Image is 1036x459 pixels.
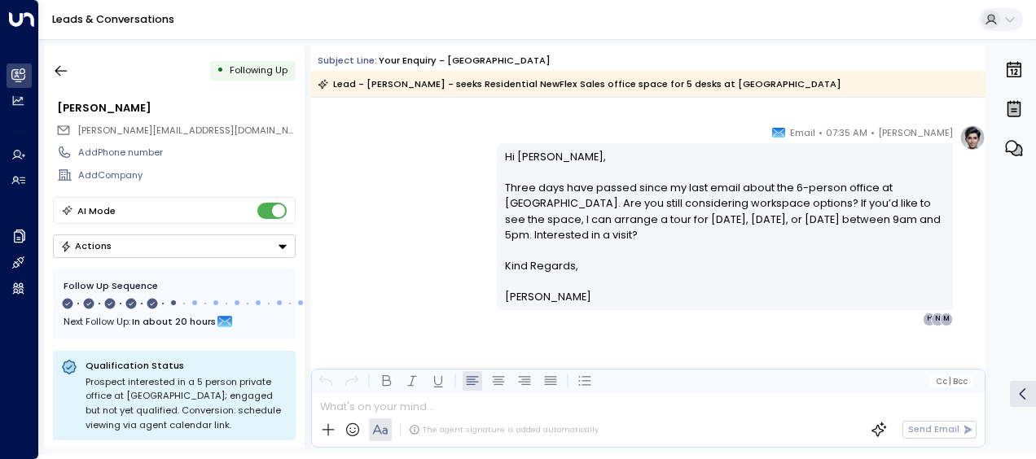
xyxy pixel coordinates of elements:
[318,76,841,92] div: Lead - [PERSON_NAME] - seeks Residential NewFlex Sales office space for 5 desks at [GEOGRAPHIC_DATA]
[959,125,986,151] img: profile-logo.png
[217,59,224,82] div: •
[931,313,944,326] div: N
[86,375,288,432] div: Prospect interested in a 5 person private office at [GEOGRAPHIC_DATA]; engaged but not yet qualif...
[505,149,946,258] p: Hi [PERSON_NAME], Three days have passed since my last email about the 6-person office at [GEOGRA...
[230,63,288,76] span: Following Up
[379,54,551,68] div: Your enquiry - [GEOGRAPHIC_DATA]
[936,377,968,386] span: Cc Bcc
[77,124,311,137] span: [PERSON_NAME][EMAIL_ADDRESS][DOMAIN_NAME]
[826,125,867,141] span: 07:35 AM
[64,313,285,330] div: Next Follow Up:
[505,258,578,273] span: Kind Regards,
[52,12,174,26] a: Leads & Conversations
[409,424,599,435] div: The agent signature is added automatically
[86,359,288,372] p: Qualification Status
[318,54,377,67] span: Subject Line:
[316,371,336,391] button: Undo
[871,125,875,141] span: •
[949,377,951,386] span: |
[923,313,936,326] div: H
[930,375,972,387] button: Cc|Bcc
[132,313,216,330] span: In about 20 hours
[819,125,823,141] span: •
[77,203,116,219] div: AI Mode
[53,234,296,258] button: Actions
[53,234,296,258] div: Button group with a nested menu
[78,168,295,182] div: AddCompany
[57,100,295,116] div: [PERSON_NAME]
[342,371,362,391] button: Redo
[878,125,953,141] span: [PERSON_NAME]
[940,313,953,326] div: M
[64,279,285,293] div: Follow Up Sequence
[505,289,591,304] span: [PERSON_NAME]
[77,124,296,138] span: martin@ia-uk.com
[790,125,815,141] span: Email
[78,146,295,160] div: AddPhone number
[60,240,112,251] div: Actions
